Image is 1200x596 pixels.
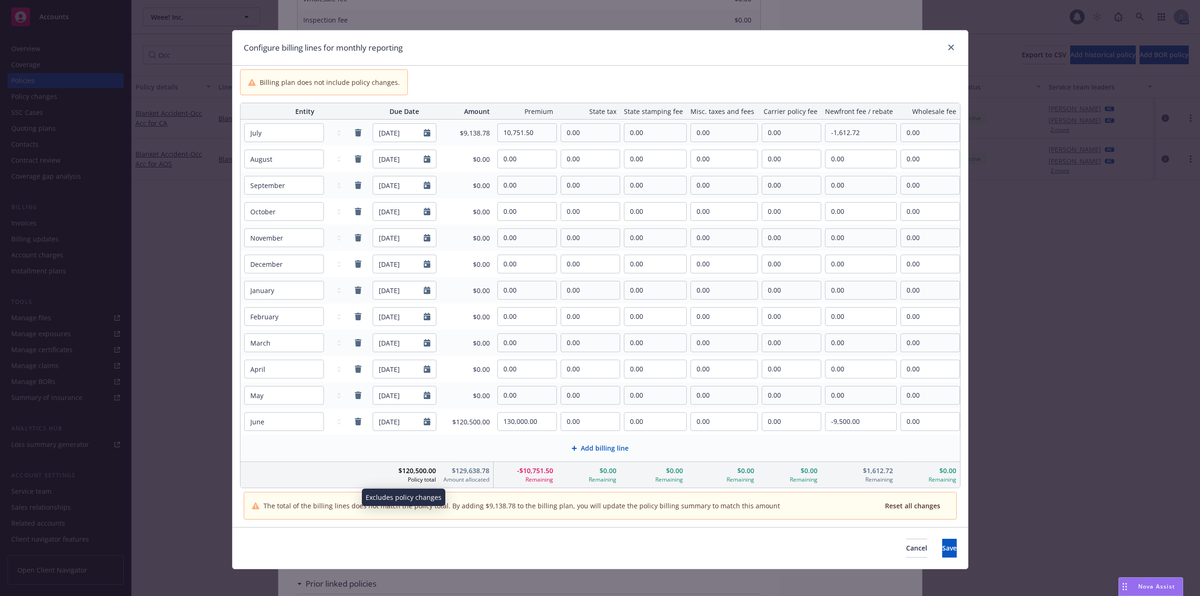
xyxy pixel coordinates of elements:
[691,150,757,168] input: 0.00
[424,129,430,136] svg: Calendar
[691,360,757,378] input: 0.00
[561,150,620,168] input: 0.00
[561,203,620,220] input: 0.00
[561,255,620,273] input: 0.00
[561,176,620,194] input: 0.00
[624,360,686,378] input: 0.00
[762,413,821,430] input: 0.00
[497,475,553,484] span: Remaining
[352,390,364,401] a: remove
[561,124,620,142] input: 0.00
[624,281,686,299] input: 0.00
[443,364,490,374] span: $0.00
[762,255,821,273] input: 0.00
[373,203,424,220] input: MM/DD/YYYY
[373,334,424,352] input: MM/DD/YYYY
[260,77,400,87] span: Billing plan does not include policy changes.
[498,124,556,142] input: 0.00
[691,203,757,220] input: 0.00
[762,281,821,299] input: 0.00
[624,413,686,430] input: 0.00
[498,281,556,299] input: 0.00
[624,124,686,142] input: 0.00
[498,413,556,430] input: 0.00
[624,255,686,273] input: 0.00
[424,155,430,163] svg: Calendar
[373,124,424,142] input: MM/DD/YYYY
[443,466,489,475] span: $129,638.78
[352,258,364,270] a: remove
[691,308,757,325] input: 0.00
[352,232,364,243] a: remove
[561,281,620,299] input: 0.00
[424,181,430,189] svg: Calendar
[498,360,556,378] input: 0.00
[443,338,490,348] span: $0.00
[561,413,620,430] input: 0.00
[762,334,821,352] input: 0.00
[443,391,490,400] span: $0.00
[373,229,424,247] input: MM/DD/YYYY
[443,286,490,295] span: $0.00
[424,313,430,320] svg: Calendar
[762,466,817,475] span: $0.00
[498,255,556,273] input: 0.00
[352,311,364,322] a: remove
[424,234,430,241] svg: Calendar
[561,466,616,475] span: $0.00
[373,281,424,299] input: MM/DD/YYYY
[352,206,364,217] a: remove
[352,337,364,348] a: remove
[497,466,553,475] span: -$10,751.50
[352,363,364,375] a: remove
[581,443,629,453] span: Add billing line
[373,466,436,475] span: $120,500.00
[624,176,686,194] input: 0.00
[244,106,366,116] span: Entity
[1138,582,1175,590] span: Nova Assist
[498,203,556,220] input: 0.00
[691,176,757,194] input: 0.00
[373,360,424,378] input: MM/DD/YYYY
[561,308,620,325] input: 0.00
[443,128,490,138] span: $9,138.78
[443,475,489,484] span: Amount allocated
[424,208,430,215] button: Calendar
[498,386,556,404] input: 0.00
[561,334,620,352] input: 0.00
[424,418,430,425] svg: Calendar
[561,475,616,484] span: Remaining
[691,386,757,404] input: 0.00
[762,106,817,116] span: Carrier policy fee
[624,308,686,325] input: 0.00
[373,386,424,404] input: MM/DD/YYYY
[691,124,757,142] input: 0.00
[352,127,364,138] span: remove
[352,285,364,296] span: remove
[624,150,686,168] input: 0.00
[691,281,757,299] input: 0.00
[762,176,821,194] input: 0.00
[352,180,364,191] span: remove
[373,150,424,168] input: MM/DD/YYYY
[424,392,430,399] svg: Calendar
[352,153,364,165] a: remove
[373,106,436,116] span: Due Date
[498,150,556,168] input: 0.00
[373,176,424,194] input: MM/DD/YYYY
[443,207,490,217] span: $0.00
[424,260,430,268] button: Calendar
[443,417,490,427] span: $120,500.00
[424,365,430,373] button: Calendar
[762,229,821,247] input: 0.00
[624,334,686,352] input: 0.00
[691,255,757,273] input: 0.00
